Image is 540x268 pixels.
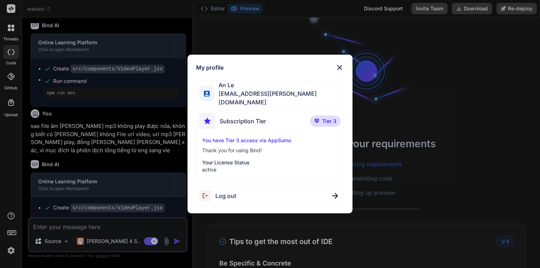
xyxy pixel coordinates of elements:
img: close [335,63,344,72]
span: Subscription Tier [220,117,266,125]
img: subscription [199,113,215,129]
p: Your License Status [202,159,338,166]
span: Log out [215,192,236,200]
span: Tier 3 [322,118,336,125]
span: An Le [214,81,344,89]
img: close [332,193,338,199]
img: premium [314,119,319,123]
p: You have Tier 3 access via AppSumo [202,137,338,144]
img: profile [204,91,210,96]
p: active [202,166,338,173]
img: logout [199,190,215,202]
h1: My profile [196,63,224,72]
p: Thank you for using Bind! [202,147,338,154]
span: [EMAIL_ADDRESS][PERSON_NAME][DOMAIN_NAME] [214,89,344,106]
